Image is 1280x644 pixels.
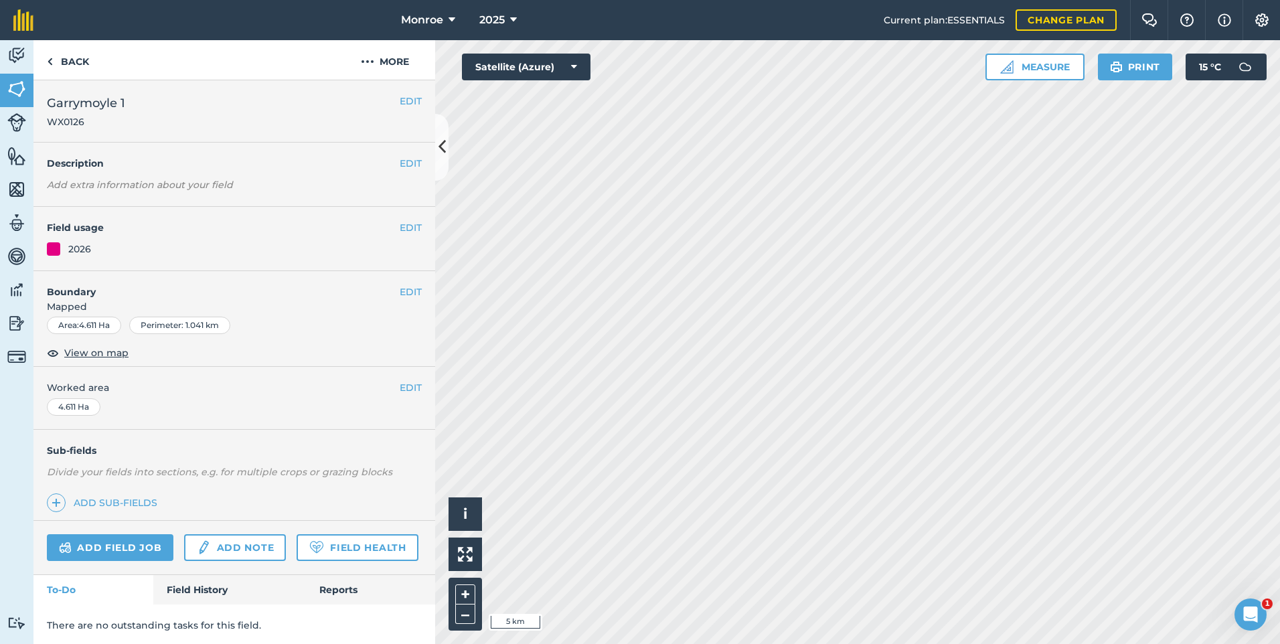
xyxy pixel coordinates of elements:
[400,380,422,395] button: EDIT
[400,285,422,299] button: EDIT
[7,313,26,333] img: svg+xml;base64,PD94bWwgdmVyc2lvbj0iMS4wIiBlbmNvZGluZz0idXRmLTgiPz4KPCEtLSBHZW5lcmF0b3I6IEFkb2JlIE...
[47,345,129,361] button: View on map
[1199,54,1221,80] span: 15 ° C
[47,179,233,191] em: Add extra information about your field
[47,54,53,70] img: svg+xml;base64,PHN2ZyB4bWxucz0iaHR0cDovL3d3dy53My5vcmcvMjAwMC9zdmciIHdpZHRoPSI5IiBoZWlnaHQ9IjI0Ii...
[47,618,422,633] p: There are no outstanding tasks for this field.
[7,617,26,629] img: svg+xml;base64,PD94bWwgdmVyc2lvbj0iMS4wIiBlbmNvZGluZz0idXRmLTgiPz4KPCEtLSBHZW5lcmF0b3I6IEFkb2JlIE...
[33,299,435,314] span: Mapped
[455,584,475,605] button: +
[47,345,59,361] img: svg+xml;base64,PHN2ZyB4bWxucz0iaHR0cDovL3d3dy53My5vcmcvMjAwMC9zdmciIHdpZHRoPSIxOCIgaGVpZ2h0PSIyNC...
[196,540,211,556] img: svg+xml;base64,PD94bWwgdmVyc2lvbj0iMS4wIiBlbmNvZGluZz0idXRmLTgiPz4KPCEtLSBHZW5lcmF0b3I6IEFkb2JlIE...
[455,605,475,624] button: –
[1000,60,1014,74] img: Ruler icon
[335,40,435,80] button: More
[47,398,100,416] div: 4.611 Ha
[7,113,26,132] img: svg+xml;base64,PD94bWwgdmVyc2lvbj0iMS4wIiBlbmNvZGluZz0idXRmLTgiPz4KPCEtLSBHZW5lcmF0b3I6IEFkb2JlIE...
[47,115,125,129] span: WX0126
[458,547,473,562] img: Four arrows, one pointing top left, one top right, one bottom right and the last bottom left
[1234,598,1267,631] iframe: Intercom live chat
[153,575,305,605] a: Field History
[13,9,33,31] img: fieldmargin Logo
[463,505,467,522] span: i
[1186,54,1267,80] button: 15 °C
[1179,13,1195,27] img: A question mark icon
[47,534,173,561] a: Add field job
[7,46,26,66] img: svg+xml;base64,PD94bWwgdmVyc2lvbj0iMS4wIiBlbmNvZGluZz0idXRmLTgiPz4KPCEtLSBHZW5lcmF0b3I6IEFkb2JlIE...
[479,12,505,28] span: 2025
[1098,54,1173,80] button: Print
[306,575,435,605] a: Reports
[7,347,26,366] img: svg+xml;base64,PD94bWwgdmVyc2lvbj0iMS4wIiBlbmNvZGluZz0idXRmLTgiPz4KPCEtLSBHZW5lcmF0b3I6IEFkb2JlIE...
[52,495,61,511] img: svg+xml;base64,PHN2ZyB4bWxucz0iaHR0cDovL3d3dy53My5vcmcvMjAwMC9zdmciIHdpZHRoPSIxNCIgaGVpZ2h0PSIyNC...
[7,179,26,199] img: svg+xml;base64,PHN2ZyB4bWxucz0iaHR0cDovL3d3dy53My5vcmcvMjAwMC9zdmciIHdpZHRoPSI1NiIgaGVpZ2h0PSI2MC...
[47,94,125,112] span: Garrymoyle 1
[7,246,26,266] img: svg+xml;base64,PD94bWwgdmVyc2lvbj0iMS4wIiBlbmNvZGluZz0idXRmLTgiPz4KPCEtLSBHZW5lcmF0b3I6IEFkb2JlIE...
[47,466,392,478] em: Divide your fields into sections, e.g. for multiple crops or grazing blocks
[33,575,153,605] a: To-Do
[59,540,72,556] img: svg+xml;base64,PD94bWwgdmVyc2lvbj0iMS4wIiBlbmNvZGluZz0idXRmLTgiPz4KPCEtLSBHZW5lcmF0b3I6IEFkb2JlIE...
[7,213,26,233] img: svg+xml;base64,PD94bWwgdmVyc2lvbj0iMS4wIiBlbmNvZGluZz0idXRmLTgiPz4KPCEtLSBHZW5lcmF0b3I6IEFkb2JlIE...
[401,12,443,28] span: Monroe
[47,380,422,395] span: Worked area
[1016,9,1117,31] a: Change plan
[68,242,91,256] div: 2026
[47,317,121,334] div: Area : 4.611 Ha
[33,271,400,299] h4: Boundary
[400,94,422,108] button: EDIT
[33,40,102,80] a: Back
[1262,598,1273,609] span: 1
[64,345,129,360] span: View on map
[985,54,1085,80] button: Measure
[1232,54,1259,80] img: svg+xml;base64,PD94bWwgdmVyc2lvbj0iMS4wIiBlbmNvZGluZz0idXRmLTgiPz4KPCEtLSBHZW5lcmF0b3I6IEFkb2JlIE...
[449,497,482,531] button: i
[361,54,374,70] img: svg+xml;base64,PHN2ZyB4bWxucz0iaHR0cDovL3d3dy53My5vcmcvMjAwMC9zdmciIHdpZHRoPSIyMCIgaGVpZ2h0PSIyNC...
[184,534,286,561] a: Add note
[400,220,422,235] button: EDIT
[129,317,230,334] div: Perimeter : 1.041 km
[1141,13,1157,27] img: Two speech bubbles overlapping with the left bubble in the forefront
[884,13,1005,27] span: Current plan : ESSENTIALS
[7,79,26,99] img: svg+xml;base64,PHN2ZyB4bWxucz0iaHR0cDovL3d3dy53My5vcmcvMjAwMC9zdmciIHdpZHRoPSI1NiIgaGVpZ2h0PSI2MC...
[462,54,590,80] button: Satellite (Azure)
[47,220,400,235] h4: Field usage
[400,156,422,171] button: EDIT
[1254,13,1270,27] img: A cog icon
[47,156,422,171] h4: Description
[47,493,163,512] a: Add sub-fields
[7,146,26,166] img: svg+xml;base64,PHN2ZyB4bWxucz0iaHR0cDovL3d3dy53My5vcmcvMjAwMC9zdmciIHdpZHRoPSI1NiIgaGVpZ2h0PSI2MC...
[1110,59,1123,75] img: svg+xml;base64,PHN2ZyB4bWxucz0iaHR0cDovL3d3dy53My5vcmcvMjAwMC9zdmciIHdpZHRoPSIxOSIgaGVpZ2h0PSIyNC...
[1218,12,1231,28] img: svg+xml;base64,PHN2ZyB4bWxucz0iaHR0cDovL3d3dy53My5vcmcvMjAwMC9zdmciIHdpZHRoPSIxNyIgaGVpZ2h0PSIxNy...
[33,443,435,458] h4: Sub-fields
[7,280,26,300] img: svg+xml;base64,PD94bWwgdmVyc2lvbj0iMS4wIiBlbmNvZGluZz0idXRmLTgiPz4KPCEtLSBHZW5lcmF0b3I6IEFkb2JlIE...
[297,534,418,561] a: Field Health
